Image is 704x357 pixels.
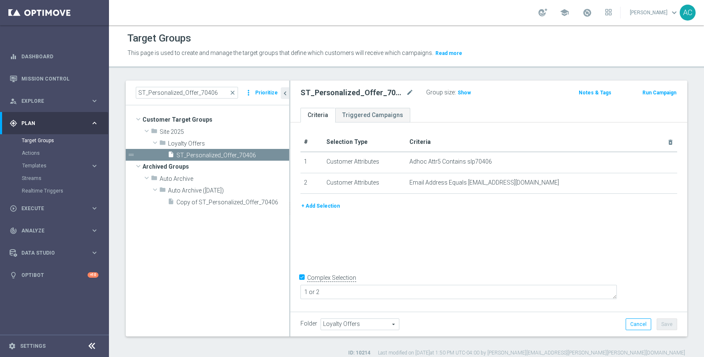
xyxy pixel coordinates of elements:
th: # [300,133,323,152]
h2: ST_Personalized_Offer_70406 [300,88,404,98]
i: delete_forever [667,139,674,146]
span: Auto Archive [160,175,289,182]
label: Complex Selection [307,274,356,282]
a: Streams [22,175,87,182]
div: +10 [88,272,98,278]
label: Group size [426,89,455,96]
label: Last modified on [DATE] at 1:50 PM UTC-04:00 by [PERSON_NAME][EMAIL_ADDRESS][PERSON_NAME][PERSON_... [378,349,685,357]
button: Templates keyboard_arrow_right [22,162,99,169]
label: ID: 10214 [348,349,370,357]
i: chevron_left [281,89,289,97]
i: keyboard_arrow_right [91,249,98,257]
span: Copy of ST_Personalized_Offer_70406 [176,199,289,206]
i: mode_edit [406,88,414,98]
div: Actions [22,147,108,159]
span: Execute [21,206,91,211]
a: [PERSON_NAME]keyboard_arrow_down [629,6,680,19]
div: Execute [10,205,91,212]
i: folder [159,186,166,196]
button: lightbulb Optibot +10 [9,272,99,279]
input: Quick find group or folder [136,87,238,99]
div: Dashboard [10,45,98,68]
i: track_changes [10,227,17,235]
i: keyboard_arrow_right [91,162,98,170]
div: person_search Explore keyboard_arrow_right [9,98,99,104]
div: AC [680,5,696,21]
i: folder [159,139,166,149]
button: play_circle_outline Execute keyboard_arrow_right [9,205,99,212]
td: 1 [300,152,323,173]
div: Data Studio [10,249,91,257]
td: Customer Attributes [323,173,406,194]
span: Email Address Equals [EMAIL_ADDRESS][DOMAIN_NAME] [409,179,559,186]
span: Show [458,90,471,96]
i: equalizer [10,53,17,60]
span: keyboard_arrow_down [670,8,679,17]
a: Realtime Triggers [22,188,87,194]
button: Notes & Tags [578,88,612,97]
i: keyboard_arrow_right [91,119,98,127]
div: Templates [22,159,108,172]
span: Adhoc Attr5 Contains slp70406 [409,158,492,165]
i: insert_drive_file [168,151,174,161]
span: Site 2025 [160,128,289,136]
div: Optibot [10,264,98,286]
i: folder [151,128,158,137]
div: Templates [22,163,91,168]
button: gps_fixed Plan keyboard_arrow_right [9,120,99,127]
a: Dashboard [21,45,98,68]
i: settings [8,342,16,350]
span: This page is used to create and manage the target groups that define which customers will receive... [127,50,433,56]
span: Auto Archive (2025-07-15) [168,187,289,194]
a: Optibot [21,264,88,286]
button: Data Studio keyboard_arrow_right [9,250,99,256]
i: play_circle_outline [10,205,17,212]
span: Analyze [21,228,91,233]
div: Realtime Triggers [22,185,108,197]
a: Target Groups [22,137,87,144]
button: equalizer Dashboard [9,53,99,60]
button: Prioritize [254,87,279,99]
span: Templates [22,163,82,168]
span: Loyalty Offers [168,140,289,147]
button: Cancel [626,318,651,330]
span: Data Studio [21,250,91,255]
button: track_changes Analyze keyboard_arrow_right [9,227,99,234]
span: Plan [21,121,91,126]
i: lightbulb [10,271,17,279]
span: Archived Groups [142,161,289,172]
a: Actions [22,150,87,156]
td: Customer Attributes [323,152,406,173]
div: Analyze [10,227,91,235]
td: 2 [300,173,323,194]
label: Folder [300,320,317,327]
a: Triggered Campaigns [335,108,410,122]
button: Mission Control [9,76,99,82]
div: Target Groups [22,134,108,147]
button: chevron_left [281,87,289,99]
i: keyboard_arrow_right [91,227,98,235]
i: keyboard_arrow_right [91,204,98,212]
span: Criteria [409,138,431,145]
i: person_search [10,97,17,105]
div: Explore [10,97,91,105]
h1: Target Groups [127,32,191,44]
button: Run Campaign [642,88,677,97]
a: Criteria [300,108,335,122]
i: gps_fixed [10,120,17,127]
button: Read more [435,49,463,58]
button: + Add Selection [300,201,341,211]
th: Selection Type [323,133,406,152]
span: Customer Target Groups [142,114,289,125]
i: folder [151,175,158,184]
i: more_vert [244,87,253,99]
a: Mission Control [21,68,98,90]
a: Settings [20,344,46,349]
